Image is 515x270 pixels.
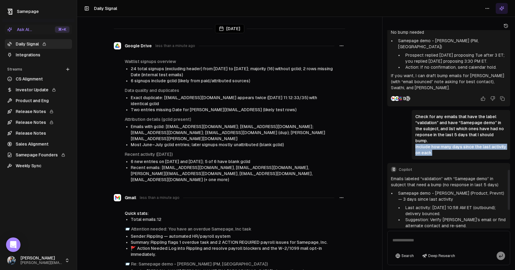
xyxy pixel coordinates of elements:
[55,26,70,33] div: ⌘ +K
[131,233,334,239] li: Sender: Rippling — automated HR/payroll system
[125,227,130,231] span: envelope
[398,96,403,101] img: Slack
[125,88,179,93] a: Data quality and duplicates
[114,42,121,49] img: Google Drive
[395,96,399,101] img: Google Drive
[392,252,417,260] button: Search
[5,96,72,105] a: Product and Eng
[155,43,195,48] span: less than a minute ago
[7,256,16,265] img: 1695405595226.jpeg
[20,261,62,265] span: [PERSON_NAME][EMAIL_ADDRESS]
[131,216,334,222] li: Total emails: 12
[131,227,251,231] a: Attention needed: You have an overdue Samepage, Inc task
[5,253,72,268] button: [PERSON_NAME][PERSON_NAME][EMAIL_ADDRESS]
[131,159,250,164] span: 6 new entries on [DATE] and [DATE]; 5 of 6 have blank gclid
[125,59,176,64] a: Waitlist signups overview
[131,95,317,106] span: Exact duplicate: [EMAIL_ADDRESS][DOMAIN_NAME] appears twice ([DATE] 11:12:33/35) with identical g...
[125,195,136,201] span: Gmail
[403,205,507,217] li: Last activity: [DATE] 10:58 AM ET (outbound); delivery bounced.
[5,25,72,34] button: Ask AI...⌘+K
[131,262,268,266] a: Re: Samepage demo - [PERSON_NAME] (PM, [GEOGRAPHIC_DATA])
[94,5,117,11] h1: Daily Signal
[396,38,507,70] li: Samepage demo - [PERSON_NAME] (PM, [GEOGRAPHIC_DATA])
[131,107,296,112] span: Two entries missing Date for [PERSON_NAME][EMAIL_ADDRESS] (likely test rows)
[5,64,72,74] div: Streams
[131,165,313,182] span: Recent emails: [EMAIL_ADDRESS][DOMAIN_NAME], [EMAIL_ADDRESS][DOMAIN_NAME], [PERSON_NAME][EMAIL_AD...
[5,39,72,49] a: Daily Signal
[125,117,191,122] a: Attribution details (gclid present)
[215,24,244,33] div: [DATE]
[114,194,121,201] img: Gmail
[125,152,173,157] a: Recent activity ([DATE])
[5,118,72,127] a: Release Notes
[131,245,334,257] li: Action Needed: Log into Rippling and resolve payroll blockers and the W-2/1099 mail opt-in immedi...
[5,107,72,116] a: Release Notes
[6,237,20,252] div: Open Intercom Messenger
[419,252,458,260] button: Deep Research
[399,167,507,172] span: Copilot
[131,124,325,141] span: Emails with gclid: [EMAIL_ADDRESS][DOMAIN_NAME]; [EMAIL_ADDRESS][DOMAIN_NAME]; [EMAIL_ADDRESS][DO...
[140,195,179,200] span: less than a minute ago
[17,9,39,14] span: Samepage
[403,52,507,64] li: Prospect replied [DATE] proposing Tue after 3 ET; you replied [DATE] proposing 3:30 PM ET.
[391,96,396,101] img: Gmail
[415,114,507,144] p: Check for any emails that have the label “validation” and have “Samepage demo” in the subject, an...
[398,190,507,202] p: Samepage demo - [PERSON_NAME] (Product, Prevnt) — 3 days since last activity
[131,66,333,77] span: 24 total signups (excluding header) from [DATE] to [DATE]; majority (16) without gclid; 2 rows mi...
[131,239,334,245] li: Summary: Rippling flags 1 overdue task and 2 ACTION REQUIRED payroll issues for Samepage, Inc.
[5,150,72,160] a: Samepage Founders
[131,246,136,251] span: flag
[20,256,62,261] span: [PERSON_NAME]
[131,142,284,147] span: Most June–July gclid entries; later signups mostly unattributed (blank gclid)
[5,161,72,171] a: Weekly Sync
[403,217,507,229] li: Suggestion: Verify [PERSON_NAME]’s email or find alternate contact and re-send.
[5,128,72,138] a: Release Notes
[125,43,152,49] span: Google Drive
[125,262,130,266] span: envelope
[125,210,334,216] div: Quick stats:
[391,176,507,188] p: Emails labeled “validation” with “Samepage demo” in subject that need a bump (no response in last...
[5,85,72,95] a: Investor Update
[391,73,507,91] p: If you want, I can draft bump emails for [PERSON_NAME] (with “email bounced” note asking for best...
[7,27,32,33] div: Ask AI...
[5,50,72,60] a: Integrations
[415,144,507,156] p: Include how many days since the last activity on each.
[131,78,250,83] span: 6 signups include gclid (likely from paid/attributed sources)
[405,96,410,101] img: Notion
[391,29,507,35] p: No bump needed
[5,139,72,149] a: Sales Alignment
[402,96,407,101] img: Samepage
[403,64,507,70] li: Action: If no confirmation, send calendar hold.
[5,74,72,84] a: CS Alignment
